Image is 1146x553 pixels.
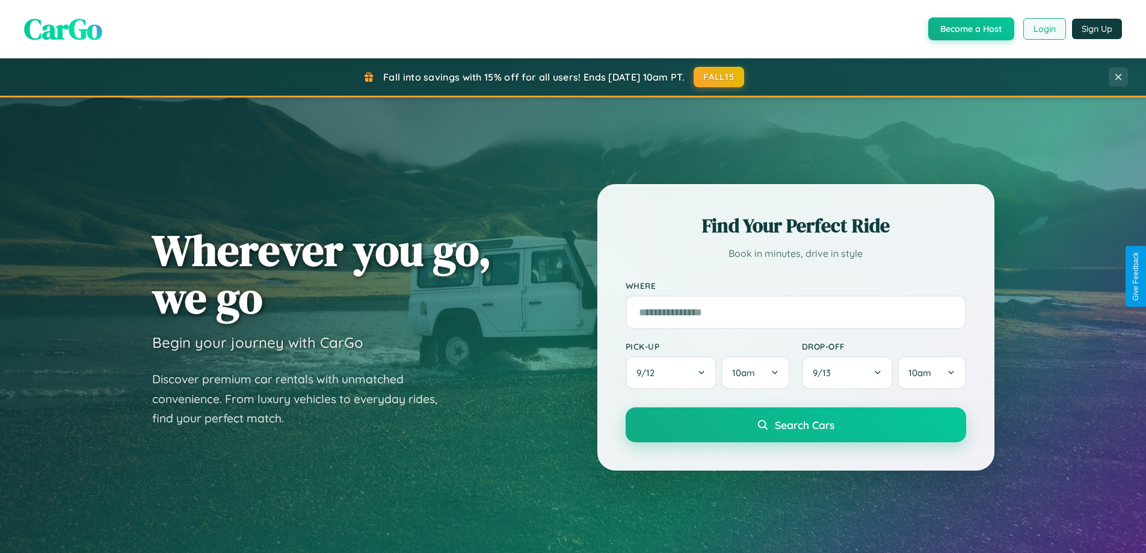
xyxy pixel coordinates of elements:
[802,341,966,351] label: Drop-off
[721,356,789,389] button: 10am
[383,71,685,83] span: Fall into savings with 15% off for all users! Ends [DATE] 10am PT.
[626,212,966,239] h2: Find Your Perfect Ride
[636,367,661,378] span: 9 / 12
[152,369,453,428] p: Discover premium car rentals with unmatched convenience. From luxury vehicles to everyday rides, ...
[626,407,966,442] button: Search Cars
[775,418,834,431] span: Search Cars
[626,356,717,389] button: 9/12
[1023,18,1066,40] button: Login
[928,17,1014,40] button: Become a Host
[813,367,837,378] span: 9 / 13
[898,356,966,389] button: 10am
[152,333,363,351] h3: Begin your journey with CarGo
[626,341,790,351] label: Pick-up
[908,367,931,378] span: 10am
[626,280,966,291] label: Where
[1132,252,1140,301] div: Give Feedback
[1072,19,1122,39] button: Sign Up
[732,367,755,378] span: 10am
[24,9,102,49] span: CarGo
[802,356,893,389] button: 9/13
[152,226,491,321] h1: Wherever you go, we go
[626,245,966,262] p: Book in minutes, drive in style
[694,67,744,87] button: FALL15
